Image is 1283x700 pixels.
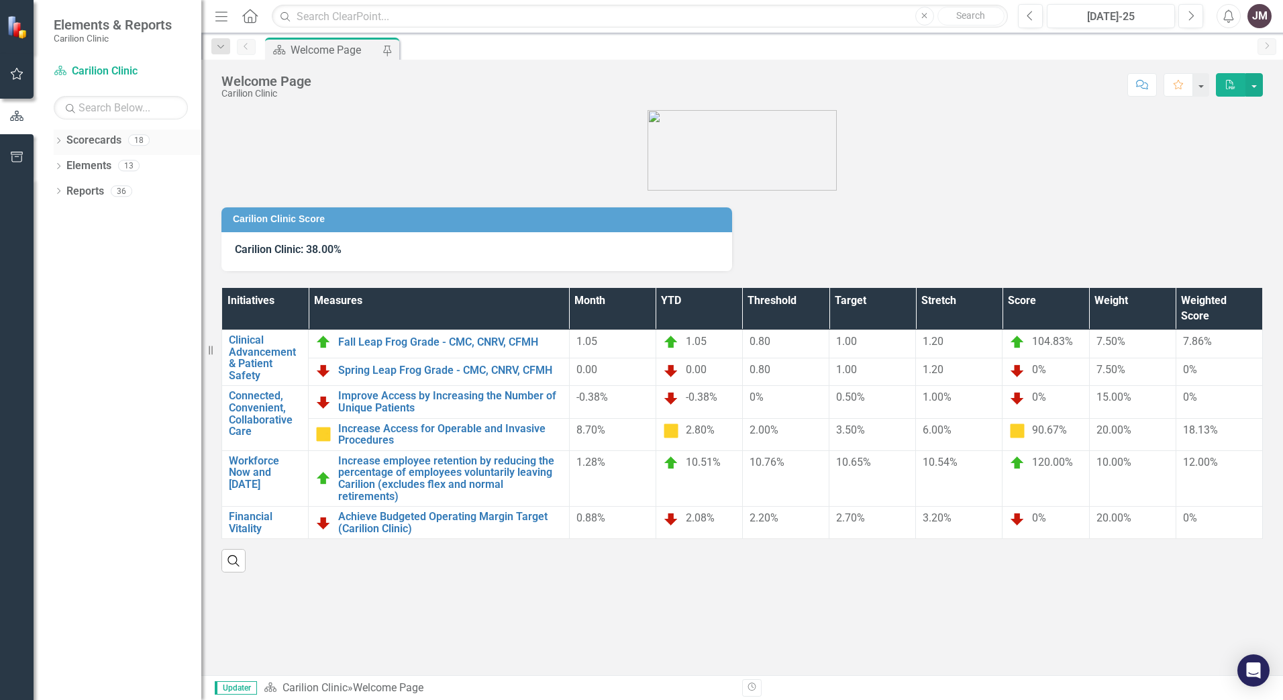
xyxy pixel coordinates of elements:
img: Below Plan [1009,362,1025,379]
a: Achieve Budgeted Operating Margin Target (Carilion Clinic) [338,511,562,534]
img: On Target [315,470,331,487]
td: Double-Click to Edit Right Click for Context Menu [309,450,570,506]
img: Below Plan [663,511,679,527]
input: Search Below... [54,96,188,119]
span: 10.51% [686,456,721,468]
img: Below Plan [315,394,331,410]
span: 15.00% [1096,391,1131,403]
td: Double-Click to Edit Right Click for Context Menu [222,450,309,506]
small: Carilion Clinic [54,33,172,44]
a: Carilion Clinic [54,64,188,79]
img: On Target [1009,334,1025,350]
span: 1.05 [686,335,707,348]
span: 1.05 [576,335,597,348]
img: Below Plan [1009,511,1025,527]
img: ClearPoint Strategy [7,15,30,39]
td: Double-Click to Edit Right Click for Context Menu [309,386,570,418]
td: Double-Click to Edit Right Click for Context Menu [309,330,570,358]
span: -0.38% [576,391,608,403]
span: 0.88% [576,511,605,524]
span: 1.00 [836,363,857,376]
span: 1.20 [923,335,943,348]
span: 7.50% [1096,335,1125,348]
img: On Target [663,334,679,350]
div: Welcome Page [291,42,379,58]
img: On Target [663,455,679,471]
img: Caution [663,423,679,439]
button: [DATE]-25 [1047,4,1175,28]
span: 0% [750,391,764,403]
div: Open Intercom Messenger [1237,654,1270,687]
a: Increase employee retention by reducing the percentage of employees voluntarily leaving Carilion ... [338,455,562,502]
span: 10.00% [1096,456,1131,468]
img: Below Plan [663,362,679,379]
a: Carilion Clinic [283,681,348,694]
input: Search ClearPoint... [272,5,1008,28]
a: Elements [66,158,111,174]
span: 0.80 [750,335,770,348]
a: Financial Vitality [229,511,301,534]
span: 104.83% [1032,335,1073,348]
span: Elements & Reports [54,17,172,33]
div: Welcome Page [353,681,423,694]
a: Improve Access by Increasing the Number of Unique Patients [338,390,562,413]
span: 0% [1032,511,1046,524]
div: 18 [128,135,150,146]
img: Below Plan [315,515,331,531]
span: 10.54% [923,456,958,468]
img: On Target [1009,455,1025,471]
span: 1.20 [923,363,943,376]
button: JM [1247,4,1272,28]
span: 2.20% [750,511,778,524]
img: Below Plan [315,362,331,379]
span: 10.76% [750,456,784,468]
td: Double-Click to Edit Right Click for Context Menu [222,386,309,450]
span: 6.00% [923,423,952,436]
span: 0% [1183,363,1197,376]
img: carilion%20clinic%20logo%202.0.png [648,110,837,191]
span: 3.20% [923,511,952,524]
td: Double-Click to Edit Right Click for Context Menu [222,507,309,539]
div: » [264,681,732,696]
span: 0% [1183,391,1197,403]
a: Increase Access for Operable and Invasive Procedures [338,423,562,446]
span: 18.13% [1183,423,1218,436]
span: 20.00% [1096,423,1131,436]
div: Carilion Clinic [221,89,311,99]
img: Caution [315,426,331,442]
td: Double-Click to Edit Right Click for Context Menu [309,358,570,386]
div: Welcome Page [221,74,311,89]
div: 13 [118,160,140,172]
div: [DATE]-25 [1051,9,1170,25]
span: 0% [1032,391,1046,404]
span: 0.00 [576,363,597,376]
a: Scorecards [66,133,121,148]
img: Caution [1009,423,1025,439]
span: -0.38% [686,391,717,404]
a: Fall Leap Frog Grade - CMC, CNRV, CFMH [338,336,562,348]
td: Double-Click to Edit Right Click for Context Menu [309,507,570,539]
img: Below Plan [663,390,679,406]
span: 120.00% [1032,456,1073,468]
a: Reports [66,184,104,199]
a: Spring Leap Frog Grade - CMC, CNRV, CFMH [338,364,562,377]
div: 36 [111,185,132,197]
span: 0% [1183,511,1197,524]
span: 0.80 [750,363,770,376]
span: 12.00% [1183,456,1218,468]
span: 1.00 [836,335,857,348]
span: 90.67% [1032,423,1067,436]
a: Clinical Advancement & Patient Safety [229,334,301,381]
td: Double-Click to Edit Right Click for Context Menu [222,330,309,386]
a: Workforce Now and [DATE] [229,455,301,491]
span: 7.50% [1096,363,1125,376]
span: 2.70% [836,511,865,524]
span: 3.50% [836,423,865,436]
span: 0.00 [686,363,707,376]
td: Double-Click to Edit Right Click for Context Menu [309,418,570,450]
a: Connected, Convenient, Collaborative Care [229,390,301,437]
span: 2.08% [686,511,715,524]
span: 0% [1032,363,1046,376]
span: Updater [215,681,257,695]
